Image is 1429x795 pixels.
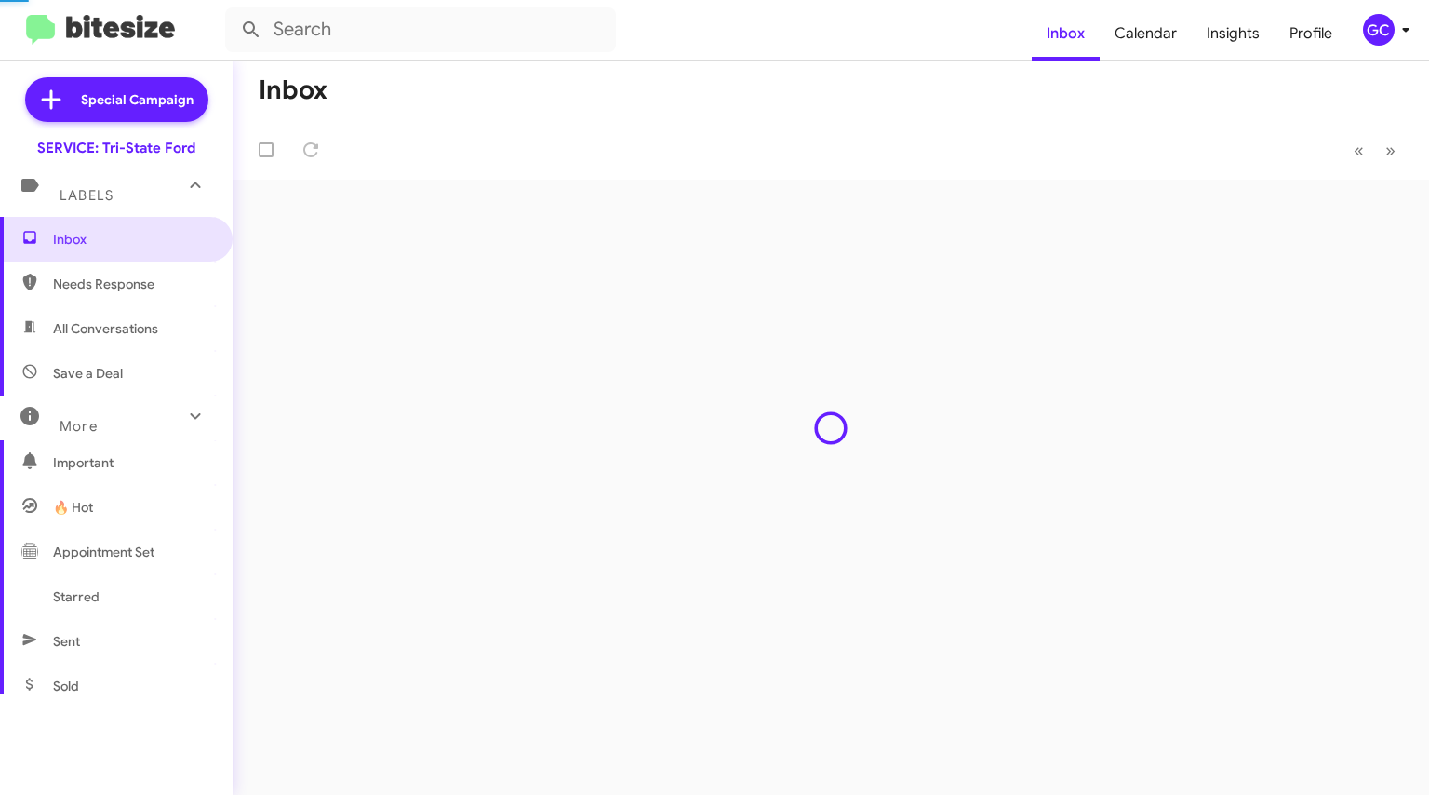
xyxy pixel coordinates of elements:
[259,75,327,105] h1: Inbox
[1363,14,1395,46] div: GC
[1100,7,1192,61] a: Calendar
[1374,131,1407,169] button: Next
[53,632,80,651] span: Sent
[1343,131,1407,169] nav: Page navigation example
[53,677,79,695] span: Sold
[53,230,211,249] span: Inbox
[225,7,616,52] input: Search
[53,498,93,517] span: 🔥 Hot
[53,319,158,338] span: All Conversations
[1385,139,1396,162] span: »
[1032,7,1100,61] a: Inbox
[1342,131,1375,169] button: Previous
[53,587,100,606] span: Starred
[60,187,114,204] span: Labels
[53,364,123,383] span: Save a Deal
[81,90,194,109] span: Special Campaign
[60,418,98,435] span: More
[25,77,208,122] a: Special Campaign
[1275,7,1347,61] a: Profile
[1192,7,1275,61] a: Insights
[53,453,211,472] span: Important
[37,139,195,157] div: SERVICE: Tri-State Ford
[53,543,154,561] span: Appointment Set
[1347,14,1409,46] button: GC
[1354,139,1364,162] span: «
[53,275,211,293] span: Needs Response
